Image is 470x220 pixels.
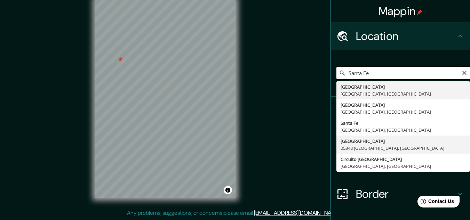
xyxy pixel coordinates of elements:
div: Santa Fe [341,120,466,127]
div: [GEOGRAPHIC_DATA], [GEOGRAPHIC_DATA] [341,127,466,133]
div: [GEOGRAPHIC_DATA] [341,138,466,145]
div: Circuito [GEOGRAPHIC_DATA] [341,156,466,163]
h4: Layout [356,159,456,173]
div: Border [331,180,470,208]
div: [GEOGRAPHIC_DATA], [GEOGRAPHIC_DATA] [341,90,466,97]
button: Clear [462,69,467,76]
h4: Mappin [379,4,423,18]
div: Layout [331,152,470,180]
div: Location [331,22,470,50]
h4: Location [356,29,456,43]
button: Toggle attribution [224,186,232,194]
p: Any problems, suggestions, or concerns please email . [127,209,341,217]
input: Pick your city or area [336,67,470,79]
div: [GEOGRAPHIC_DATA] [341,83,466,90]
img: pin-icon.png [417,9,422,15]
div: Pins [331,97,470,124]
div: [GEOGRAPHIC_DATA], [GEOGRAPHIC_DATA] [341,163,466,170]
div: Style [331,124,470,152]
iframe: Help widget launcher [408,193,462,212]
div: [GEOGRAPHIC_DATA] [341,101,466,108]
div: [GEOGRAPHIC_DATA], [GEOGRAPHIC_DATA] [341,108,466,115]
h4: Border [356,187,456,201]
div: 05348 [GEOGRAPHIC_DATA], [GEOGRAPHIC_DATA] [341,145,466,152]
a: [EMAIL_ADDRESS][DOMAIN_NAME] [254,209,340,217]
